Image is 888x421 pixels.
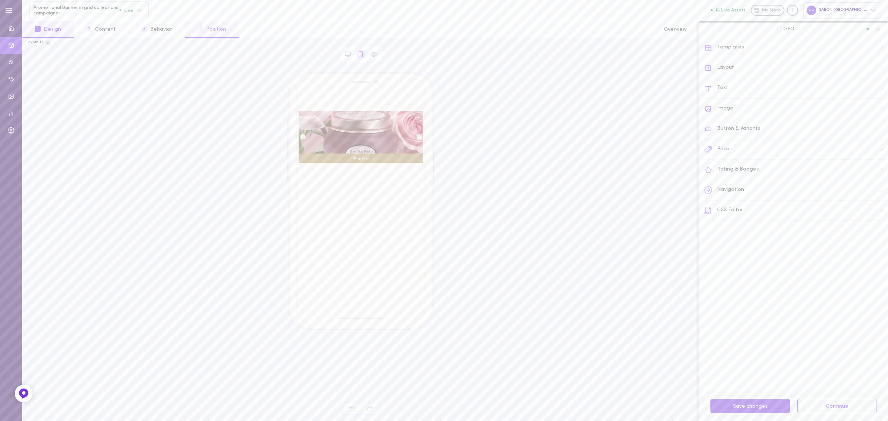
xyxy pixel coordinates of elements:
span: 3 [141,26,147,32]
button: Save changes [710,399,790,413]
div: SABON [GEOGRAPHIC_DATA] [803,2,881,18]
button: 1Design [22,21,74,38]
button: Overview [651,21,699,38]
button: Continue [797,399,877,413]
div: Button & Variants [704,119,888,139]
span: Redo [361,403,379,415]
span: My Store [762,7,781,14]
div: c-34507 [28,40,43,45]
div: Navigation [704,180,888,201]
div: Templates [704,38,888,58]
div: Left arrow [300,134,306,140]
div: CSS Editor [704,201,888,221]
button: 2Content [74,21,128,38]
span: Undo [342,403,361,415]
span: 1 [35,26,41,32]
div: Price [704,139,888,160]
a: 18 Live Assets [711,8,751,13]
div: Text [704,78,888,99]
span: IT GEO [777,26,794,32]
span: Live [120,8,133,13]
div: Knowledge center [787,5,798,16]
span: 2 [86,26,92,32]
button: 4Position [185,21,239,38]
div: Layout [704,58,888,78]
button: 18 Live Assets [711,8,746,13]
span: Promotional Banner in grid collections campaigner [33,5,120,16]
div: Image [704,99,888,119]
div: Rating & Badges [704,160,888,180]
div: Right arrow [416,134,422,140]
button: 3Behavior [129,21,185,38]
span: 4 [197,26,203,32]
a: My Store [751,5,784,16]
img: Feedback Button [18,388,29,399]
